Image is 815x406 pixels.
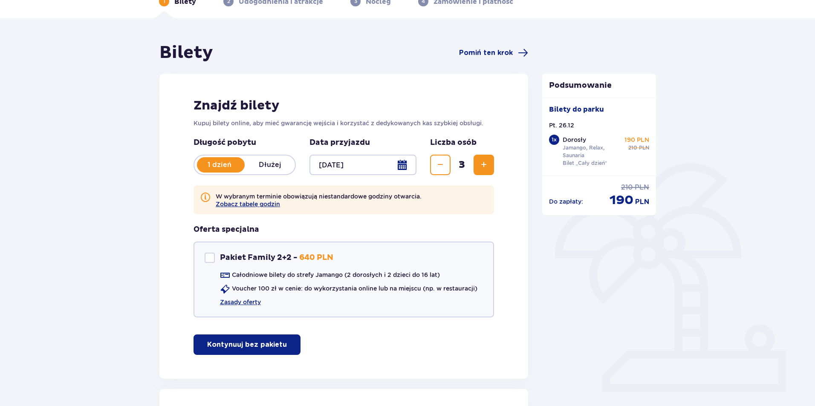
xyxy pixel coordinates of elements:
[542,81,656,91] p: Podsumowanie
[194,334,301,355] button: Kontynuuj bez pakietu
[299,253,333,263] p: 640 PLN
[216,201,280,207] button: Zobacz tabelę godzin
[430,138,477,148] p: Liczba osób
[635,183,649,192] span: PLN
[621,183,633,192] span: 210
[194,225,259,235] h3: Oferta specjalna
[452,158,472,171] span: 3
[563,135,586,144] p: Dorosły
[207,340,287,349] p: Kontynuuj bez pakietu
[220,253,298,263] p: Pakiet Family 2+2 -
[194,160,245,170] p: 1 dzień
[563,159,607,167] p: Bilet „Cały dzień”
[194,98,494,114] h2: Znajdź bilety
[549,105,604,114] p: Bilety do parku
[459,48,528,58] a: Pomiń ten krok
[459,48,513,58] span: Pomiń ten krok
[220,298,261,306] a: Zasady oferty
[309,138,370,148] p: Data przyjazdu
[194,119,494,127] p: Kupuj bilety online, aby mieć gwarancję wejścia i korzystać z dedykowanych kas szybkiej obsługi.
[549,135,559,145] div: 1 x
[549,121,574,130] p: Pt. 26.12
[245,160,295,170] p: Dłużej
[628,144,637,152] span: 210
[430,155,451,175] button: Zmniejsz
[194,138,296,148] p: Długość pobytu
[474,155,494,175] button: Zwiększ
[159,42,213,63] h1: Bilety
[549,197,583,206] p: Do zapłaty :
[639,144,649,152] span: PLN
[635,197,649,207] span: PLN
[216,192,422,207] p: W wybranym terminie obowiązują niestandardowe godziny otwarcia.
[610,192,633,208] span: 190
[232,271,440,279] p: Całodniowe bilety do strefy Jamango (2 dorosłych i 2 dzieci do 16 lat)
[624,135,649,144] p: 190 PLN
[563,144,621,159] p: Jamango, Relax, Saunaria
[232,284,477,293] p: Voucher 100 zł w cenie: do wykorzystania online lub na miejscu (np. w restauracji)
